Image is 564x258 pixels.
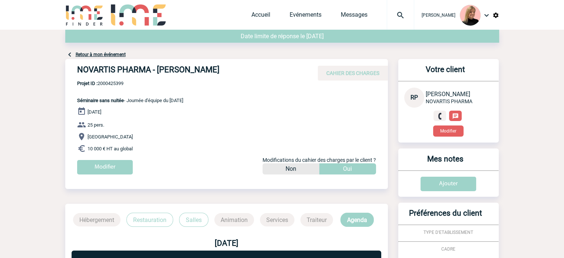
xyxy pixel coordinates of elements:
a: Retour à mon événement [76,52,126,57]
h3: Votre client [401,65,490,81]
span: [DATE] [88,109,101,115]
p: Agenda [340,213,374,227]
img: fixe.png [436,113,443,120]
p: Hébergement [73,213,121,226]
p: Animation [214,213,254,226]
span: 25 pers. [88,122,104,128]
h3: Préférences du client [401,209,490,225]
b: Projet ID : [77,81,98,86]
span: [GEOGRAPHIC_DATA] [88,134,133,140]
input: Ajouter [420,177,476,191]
span: 2000425399 [77,81,183,86]
span: [PERSON_NAME] [422,13,455,18]
img: chat-24-px-w.png [452,113,459,120]
img: IME-Finder [65,4,104,26]
p: Traiteur [300,213,333,226]
span: - Journée d'équipe du [DATE] [77,98,183,103]
p: Restauration [126,213,173,227]
span: 10 000 € HT au global [88,146,133,151]
p: Services [260,213,294,226]
p: Salles [179,213,208,227]
input: Modifier [77,160,133,174]
span: [PERSON_NAME] [426,91,470,98]
span: Date limite de réponse le [DATE] [241,33,324,40]
span: NOVARTIS PHARMA [426,98,472,104]
span: TYPE D'ETABLISSEMENT [423,230,473,235]
span: CAHIER DES CHARGES [326,70,379,76]
img: 131233-0.png [460,5,481,26]
button: Modifier [433,125,464,137]
a: Evénements [290,11,321,22]
p: Oui [343,163,352,174]
a: Messages [341,11,367,22]
a: Accueil [251,11,270,22]
h3: Mes notes [401,154,490,170]
span: Séminaire sans nuitée [77,98,124,103]
span: RP [410,94,418,101]
span: CADRE [441,246,455,252]
h4: NOVARTIS PHARMA - [PERSON_NAME] [77,65,300,78]
b: [DATE] [215,239,238,248]
span: Modifications du cahier des charges par le client ? [263,157,376,163]
p: Non [286,163,296,174]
